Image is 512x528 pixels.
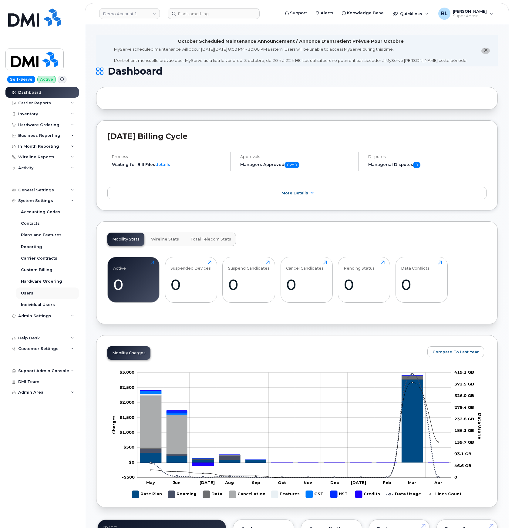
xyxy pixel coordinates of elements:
[200,480,215,485] tspan: [DATE]
[122,475,135,479] tspan: -$500
[122,475,135,479] g: $0
[330,480,339,485] tspan: Dec
[120,385,134,389] tspan: $2,500
[120,400,134,405] g: $0
[382,480,391,485] tspan: Feb
[129,460,134,465] tspan: $0
[229,488,265,500] g: Cancellation
[123,445,134,449] tspan: $500
[454,428,474,433] tspan: 186.3 GB
[140,375,449,462] g: Cancellation
[113,276,154,294] div: 0
[132,488,162,500] g: Rate Plan
[228,261,270,299] a: Suspend Candidates0
[203,488,223,500] g: Data
[344,261,375,271] div: Pending Status
[304,480,312,485] tspan: Nov
[434,480,442,485] tspan: Apr
[286,276,327,294] div: 0
[454,463,471,468] tspan: 46.6 GB
[344,276,385,294] div: 0
[427,488,462,500] g: Lines Count
[351,480,366,485] tspan: [DATE]
[454,393,474,398] tspan: 326.0 GB
[454,416,474,421] tspan: 232.8 GB
[281,191,308,195] span: More Details
[112,154,225,159] h4: Process
[155,162,170,167] a: details
[240,162,353,168] h5: Managers Approved
[113,261,126,271] div: Active
[228,261,270,271] div: Suspend Candidates
[401,276,442,294] div: 0
[454,440,474,445] tspan: 139.7 GB
[112,162,225,167] li: Waiting for Bill Files
[120,385,134,389] g: $0
[408,480,416,485] tspan: Mar
[120,400,134,405] tspan: $2,000
[454,451,471,456] tspan: 93.1 GB
[170,276,211,294] div: 0
[123,445,134,449] g: $0
[120,415,134,419] tspan: $1,500
[368,154,487,159] h4: Disputes
[120,430,134,435] g: $0
[108,67,163,76] span: Dashboard
[286,261,327,299] a: Cancel Candidates0
[252,480,260,485] tspan: Sep
[151,237,179,242] span: Wireline Stats
[111,415,116,434] tspan: Charges
[170,261,211,299] a: Suspended Devices0
[344,261,385,299] a: Pending Status0
[286,261,324,271] div: Cancel Candidates
[120,370,134,375] tspan: $3,000
[120,415,134,419] g: $0
[190,237,231,242] span: Total Telecom Stats
[433,349,479,355] span: Compare To Last Year
[454,405,474,409] tspan: 279.4 GB
[355,488,380,500] g: Credits
[178,38,404,45] div: October Scheduled Maintenance Announcement / Annonce D'entretient Prévue Pour Octobre
[401,261,442,299] a: Data Conflicts0
[368,162,487,168] h5: Managerial Disputes
[113,261,154,299] a: Active0
[228,276,270,294] div: 0
[120,430,134,435] tspan: $1,000
[285,162,299,168] span: 0 of 0
[240,154,353,159] h4: Approvals
[168,488,197,500] g: Roaming
[132,488,462,500] g: Legend
[454,381,474,386] tspan: 372.5 GB
[111,370,482,500] g: Chart
[225,480,234,485] tspan: Aug
[306,488,324,500] g: GST
[278,480,286,485] tspan: Oct
[271,488,300,500] g: Features
[173,480,180,485] tspan: Jun
[477,413,482,439] tspan: Data Usage
[120,370,134,375] g: $0
[401,261,429,271] div: Data Conflicts
[170,261,211,271] div: Suspended Devices
[114,46,467,63] div: MyServe scheduled maintenance will occur [DATE][DATE] 8:00 PM - 10:00 PM Eastern. Users will be u...
[413,162,420,168] span: 0
[107,132,487,141] h2: [DATE] Billing Cycle
[386,488,421,500] g: Data Usage
[454,370,474,375] tspan: 419.1 GB
[146,480,155,485] tspan: May
[454,475,457,479] tspan: 0
[330,488,349,500] g: HST
[427,346,484,357] button: Compare To Last Year
[481,48,490,54] button: close notification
